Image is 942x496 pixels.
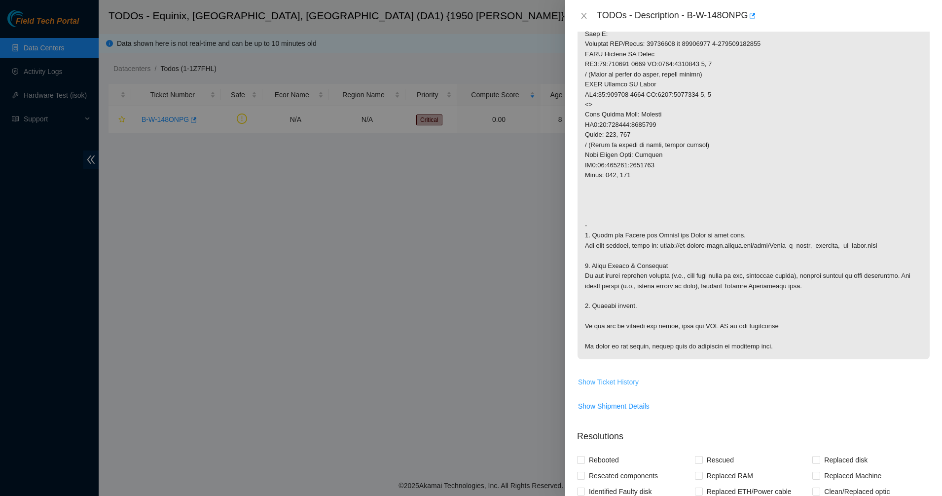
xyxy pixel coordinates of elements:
[578,401,650,412] span: Show Shipment Details
[585,452,623,468] span: Rebooted
[577,422,930,443] p: Resolutions
[703,452,738,468] span: Rescued
[820,468,885,484] span: Replaced Machine
[577,11,591,21] button: Close
[703,468,757,484] span: Replaced RAM
[578,377,639,387] span: Show Ticket History
[597,8,930,24] div: TODOs - Description - B-W-148ONPG
[585,468,662,484] span: Reseated components
[580,12,588,20] span: close
[578,374,639,390] button: Show Ticket History
[578,398,650,414] button: Show Shipment Details
[820,452,871,468] span: Replaced disk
